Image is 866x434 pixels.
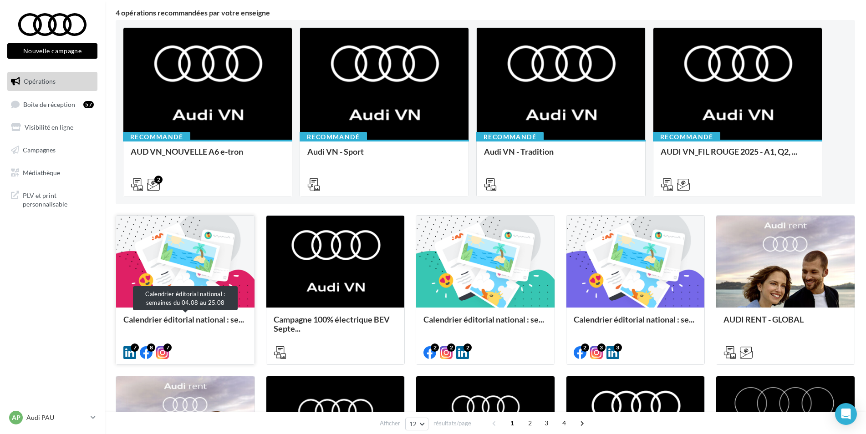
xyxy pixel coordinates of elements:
[12,413,20,422] span: AP
[163,343,172,352] div: 7
[423,314,544,324] span: Calendrier éditorial national : se...
[131,343,139,352] div: 7
[131,146,243,156] span: AUD VN_NOUVELLE A6 e-tron
[5,141,99,160] a: Campagnes
[274,314,390,333] span: Campagne 100% électrique BEV Septe...
[7,409,97,426] a: AP Audi PAU
[653,132,720,142] div: Recommandé
[574,314,694,324] span: Calendrier éditorial national : se...
[133,286,238,310] div: Calendrier éditorial national : semaines du 04.08 au 25.08
[597,343,606,352] div: 3
[154,176,163,184] div: 2
[300,132,367,142] div: Recommandé
[464,343,472,352] div: 2
[23,100,75,108] span: Boîte de réception
[23,146,56,154] span: Campagnes
[380,419,400,428] span: Afficher
[123,314,244,324] span: Calendrier éditorial national : se...
[723,314,804,324] span: AUDI RENT - GLOBAL
[835,403,857,425] div: Open Intercom Messenger
[26,413,87,422] p: Audi PAU
[25,123,73,131] span: Visibilité en ligne
[505,416,520,430] span: 1
[539,416,554,430] span: 3
[5,95,99,114] a: Boîte de réception57
[581,343,589,352] div: 2
[431,343,439,352] div: 2
[557,416,571,430] span: 4
[405,418,428,430] button: 12
[433,419,471,428] span: résultats/page
[7,43,97,59] button: Nouvelle campagne
[484,146,554,156] span: Audi VN - Tradition
[83,101,94,108] div: 57
[5,118,99,137] a: Visibilité en ligne
[23,168,60,176] span: Médiathèque
[409,420,417,428] span: 12
[5,186,99,212] a: PLV et print personnalisable
[5,72,99,91] a: Opérations
[523,416,537,430] span: 2
[307,146,364,156] span: Audi VN - Sport
[661,146,797,156] span: AUDI VN_FIL ROUGE 2025 - A1, Q2, ...
[24,77,56,85] span: Opérations
[23,189,94,209] span: PLV et print personnalisable
[147,343,155,352] div: 8
[123,132,190,142] div: Recommandé
[614,343,622,352] div: 3
[116,9,855,16] div: 4 opérations recommandées par votre enseigne
[476,132,544,142] div: Recommandé
[447,343,455,352] div: 2
[5,163,99,182] a: Médiathèque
